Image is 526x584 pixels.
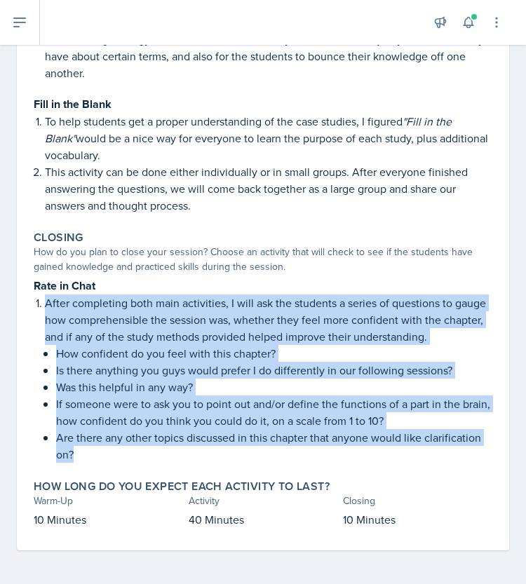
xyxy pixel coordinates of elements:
[34,480,330,494] label: How long do you expect each activity to last?
[56,395,492,429] p: If someone were to ask you to point out and/or define the functions of a part in the brain, how c...
[45,31,492,81] p: This learning strategy will allow me to address any confusion the majority of the class may have ...
[34,511,183,528] p: 10 Minutes
[56,362,492,379] p: Is there anything you guys would prefer I do differently in our following sessions?
[343,511,492,528] p: 10 Minutes
[34,494,183,508] div: Warm-Up
[34,245,492,274] div: How do you plan to close your session? Choose an activity that will check to see if the students ...
[56,379,492,395] p: Was this helpful in any way?
[56,429,492,463] p: Are there any other topics discussed in this chapter that anyone would like clarification on?
[34,96,112,112] strong: Fill in the Blank
[34,278,95,294] strong: Rate in Chat
[189,511,338,528] p: 40 Minutes
[45,113,492,163] p: To help students get a proper understanding of the case studies, I figured would be a nice way fo...
[45,163,492,214] p: This activity can be done either individually or in small groups. After everyone finished answeri...
[343,494,492,508] div: Closing
[189,494,338,508] div: Activity
[56,345,492,362] p: How confident do you feel with this chapter?
[45,294,492,345] p: After completing both main activities, I will ask the students a series of questions to gauge how...
[34,231,83,245] label: Closing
